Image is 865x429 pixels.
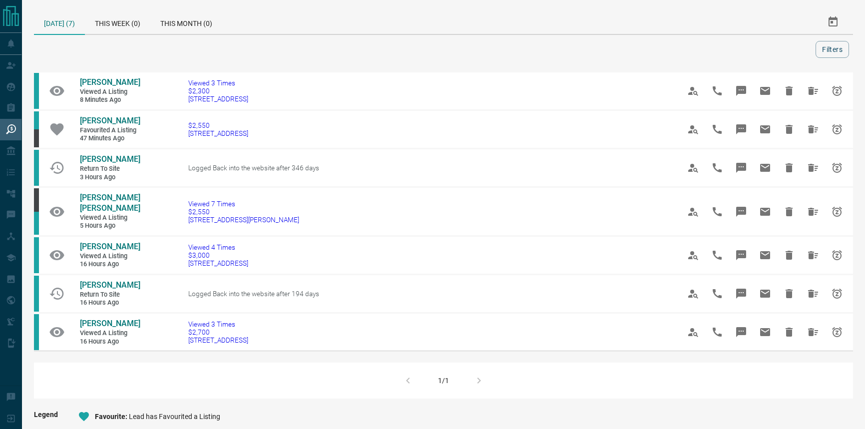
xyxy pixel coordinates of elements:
[777,117,801,141] span: Hide
[188,164,319,172] span: Logged Back into the website after 346 days
[80,299,140,307] span: 16 hours ago
[80,96,140,104] span: 8 minutes ago
[681,243,705,267] span: View Profile
[80,116,140,125] span: [PERSON_NAME]
[188,121,248,137] a: $2,550[STREET_ADDRESS]
[80,242,140,252] a: [PERSON_NAME]
[188,216,299,224] span: [STREET_ADDRESS][PERSON_NAME]
[753,200,777,224] span: Email
[95,413,129,421] span: Favourite
[753,282,777,306] span: Email
[188,320,248,328] span: Viewed 3 Times
[188,208,299,216] span: $2,550
[801,320,825,344] span: Hide All from Sarah Gilleshammer
[705,200,729,224] span: Call
[188,79,248,87] span: Viewed 3 Times
[80,214,140,222] span: Viewed a Listing
[705,243,729,267] span: Call
[188,200,299,224] a: Viewed 7 Times$2,550[STREET_ADDRESS][PERSON_NAME]
[80,329,140,338] span: Viewed a Listing
[188,336,248,344] span: [STREET_ADDRESS]
[80,193,140,214] a: [PERSON_NAME] [PERSON_NAME]
[801,282,825,306] span: Hide All from Sarah Gilleshammer
[729,117,753,141] span: Message
[80,126,140,135] span: Favourited a Listing
[825,243,849,267] span: Snooze
[80,222,140,230] span: 5 hours ago
[816,41,849,58] button: Filters
[188,251,248,259] span: $3,000
[34,188,39,211] div: mrloft.ca
[188,243,248,267] a: Viewed 4 Times$3,000[STREET_ADDRESS]
[80,77,140,87] span: [PERSON_NAME]
[129,413,220,421] span: Lead has Favourited a Listing
[80,173,140,182] span: 3 hours ago
[825,79,849,103] span: Snooze
[438,377,449,385] div: 1/1
[821,10,845,34] button: Select Date Range
[801,79,825,103] span: Hide All from Renata H
[80,291,140,299] span: Return to Site
[705,320,729,344] span: Call
[150,10,222,34] div: This Month (0)
[80,260,140,269] span: 16 hours ago
[34,129,39,147] div: mrloft.ca
[729,156,753,180] span: Message
[777,200,801,224] span: Hide
[80,165,140,173] span: Return to Site
[825,282,849,306] span: Snooze
[681,200,705,224] span: View Profile
[188,259,248,267] span: [STREET_ADDRESS]
[681,79,705,103] span: View Profile
[729,243,753,267] span: Message
[188,129,248,137] span: [STREET_ADDRESS]
[80,338,140,346] span: 16 hours ago
[188,243,248,251] span: Viewed 4 Times
[801,200,825,224] span: Hide All from Roland Luigi Cruz
[188,200,299,208] span: Viewed 7 Times
[777,79,801,103] span: Hide
[188,95,248,103] span: [STREET_ADDRESS]
[825,200,849,224] span: Snooze
[80,252,140,261] span: Viewed a Listing
[188,320,248,344] a: Viewed 3 Times$2,700[STREET_ADDRESS]
[80,319,140,329] a: [PERSON_NAME]
[80,154,140,165] a: [PERSON_NAME]
[34,111,39,129] div: condos.ca
[777,156,801,180] span: Hide
[188,328,248,336] span: $2,700
[825,156,849,180] span: Snooze
[825,117,849,141] span: Snooze
[188,79,248,103] a: Viewed 3 Times$2,300[STREET_ADDRESS]
[34,276,39,312] div: condos.ca
[80,280,140,290] span: [PERSON_NAME]
[777,243,801,267] span: Hide
[34,314,39,350] div: condos.ca
[188,290,319,298] span: Logged Back into the website after 194 days
[681,282,705,306] span: View Profile
[705,117,729,141] span: Call
[681,156,705,180] span: View Profile
[777,282,801,306] span: Hide
[85,10,150,34] div: This Week (0)
[34,150,39,186] div: condos.ca
[80,193,140,213] span: [PERSON_NAME] [PERSON_NAME]
[705,282,729,306] span: Call
[705,156,729,180] span: Call
[34,10,85,35] div: [DATE] (7)
[681,117,705,141] span: View Profile
[729,282,753,306] span: Message
[825,320,849,344] span: Snooze
[80,242,140,251] span: [PERSON_NAME]
[777,320,801,344] span: Hide
[729,79,753,103] span: Message
[753,320,777,344] span: Email
[753,79,777,103] span: Email
[801,243,825,267] span: Hide All from Sarah Gilleshammer
[34,237,39,273] div: condos.ca
[188,87,248,95] span: $2,300
[705,79,729,103] span: Call
[80,154,140,164] span: [PERSON_NAME]
[80,88,140,96] span: Viewed a Listing
[34,212,39,235] div: condos.ca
